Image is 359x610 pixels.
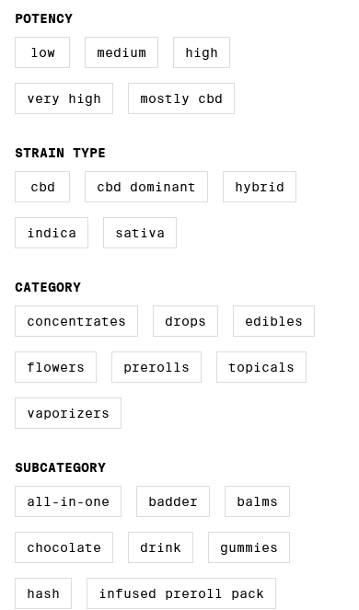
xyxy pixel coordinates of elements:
[208,532,290,563] label: Gummies
[15,532,113,563] label: Chocolate
[15,217,88,248] label: Indica
[153,305,218,337] label: Drops
[173,37,230,68] label: High
[85,37,158,68] label: Medium
[216,351,307,383] label: Topicals
[87,578,276,609] label: Infused Preroll Pack
[15,578,72,609] label: Hash
[136,486,210,517] label: Badder
[15,460,106,475] legend: Subcategory
[15,486,122,517] label: All-In-One
[15,11,73,26] legend: Potency
[128,83,235,114] label: Mostly CBD
[223,171,296,202] label: Hybrid
[15,83,113,114] label: Very High
[233,305,315,337] label: Edibles
[15,37,70,68] label: Low
[15,145,106,160] legend: Strain Type
[85,171,208,202] label: CBD Dominant
[111,351,202,383] label: Prerolls
[15,280,81,294] legend: Category
[15,171,70,202] label: CBD
[15,397,122,429] label: Vaporizers
[225,486,290,517] label: Balms
[13,14,152,31] span: Hi. Need any help?
[15,351,97,383] label: Flowers
[128,532,193,563] label: Drink
[15,305,138,337] label: Concentrates
[103,217,177,248] label: Sativa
